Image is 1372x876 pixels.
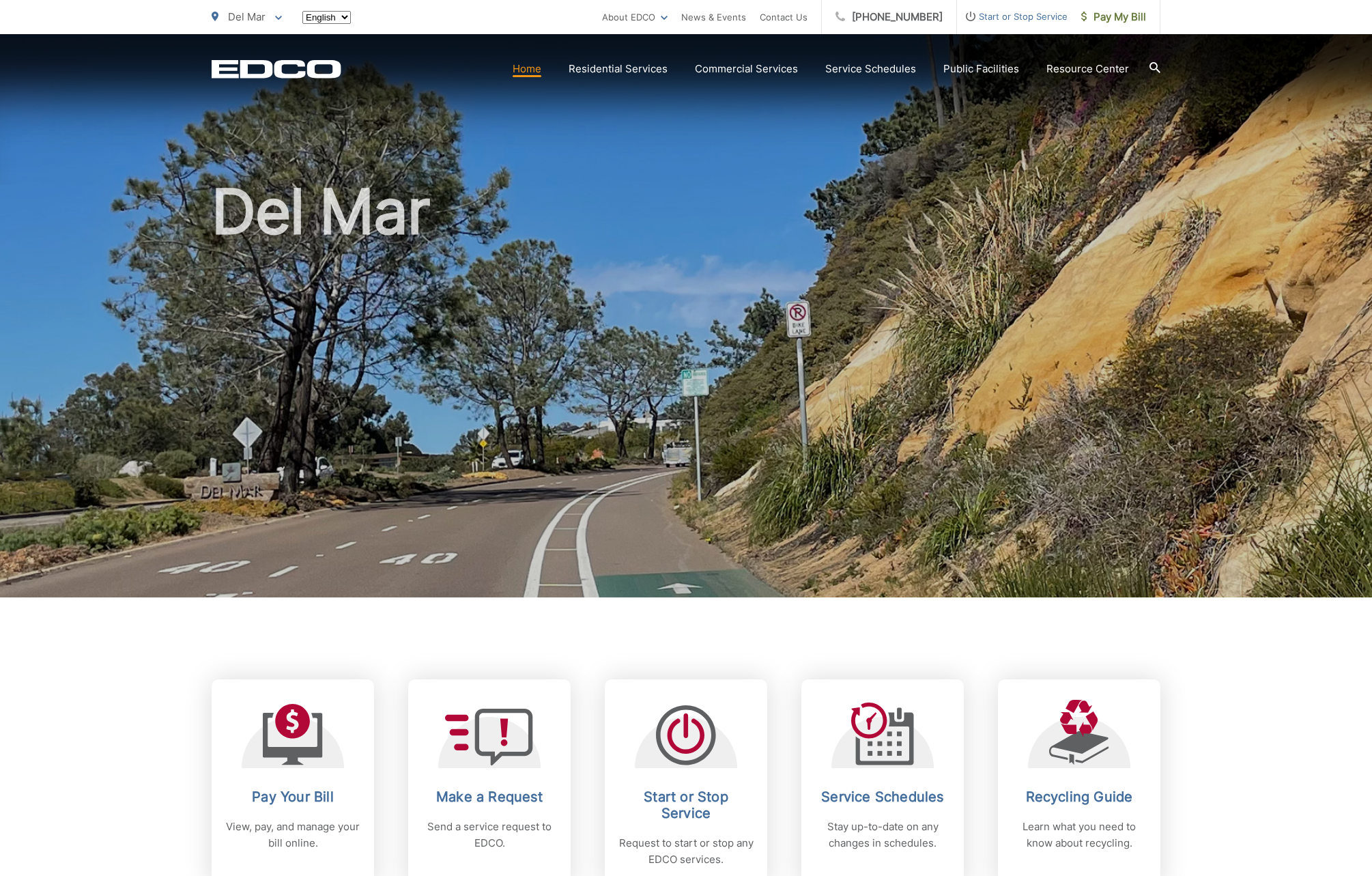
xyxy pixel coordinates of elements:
[513,61,541,77] a: Home
[228,10,266,23] span: Del Mar
[212,59,341,79] a: EDCD logo. Return to the homepage.
[1081,9,1146,25] span: Pay My Bill
[760,9,808,25] a: Contact Us
[569,61,668,77] a: Residential Services
[618,835,754,868] p: Request to start or stop any EDCO services.
[422,819,557,851] p: Send a service request to EDCO.
[302,11,351,24] select: Select a language
[618,789,754,821] h2: Start or Stop Service
[1012,789,1147,805] h2: Recycling Guide
[815,789,950,805] h2: Service Schedules
[815,819,950,851] p: Stay up-to-date on any changes in schedules.
[422,789,557,805] h2: Make a Request
[225,819,360,851] p: View, pay, and manage your bill online.
[225,789,360,805] h2: Pay Your Bill
[212,178,1160,610] h1: Del Mar
[1012,819,1147,851] p: Learn what you need to know about recycling.
[695,61,798,77] a: Commercial Services
[681,9,746,25] a: News & Events
[943,61,1019,77] a: Public Facilities
[1046,61,1129,77] a: Resource Center
[825,61,916,77] a: Service Schedules
[602,9,668,25] a: About EDCO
